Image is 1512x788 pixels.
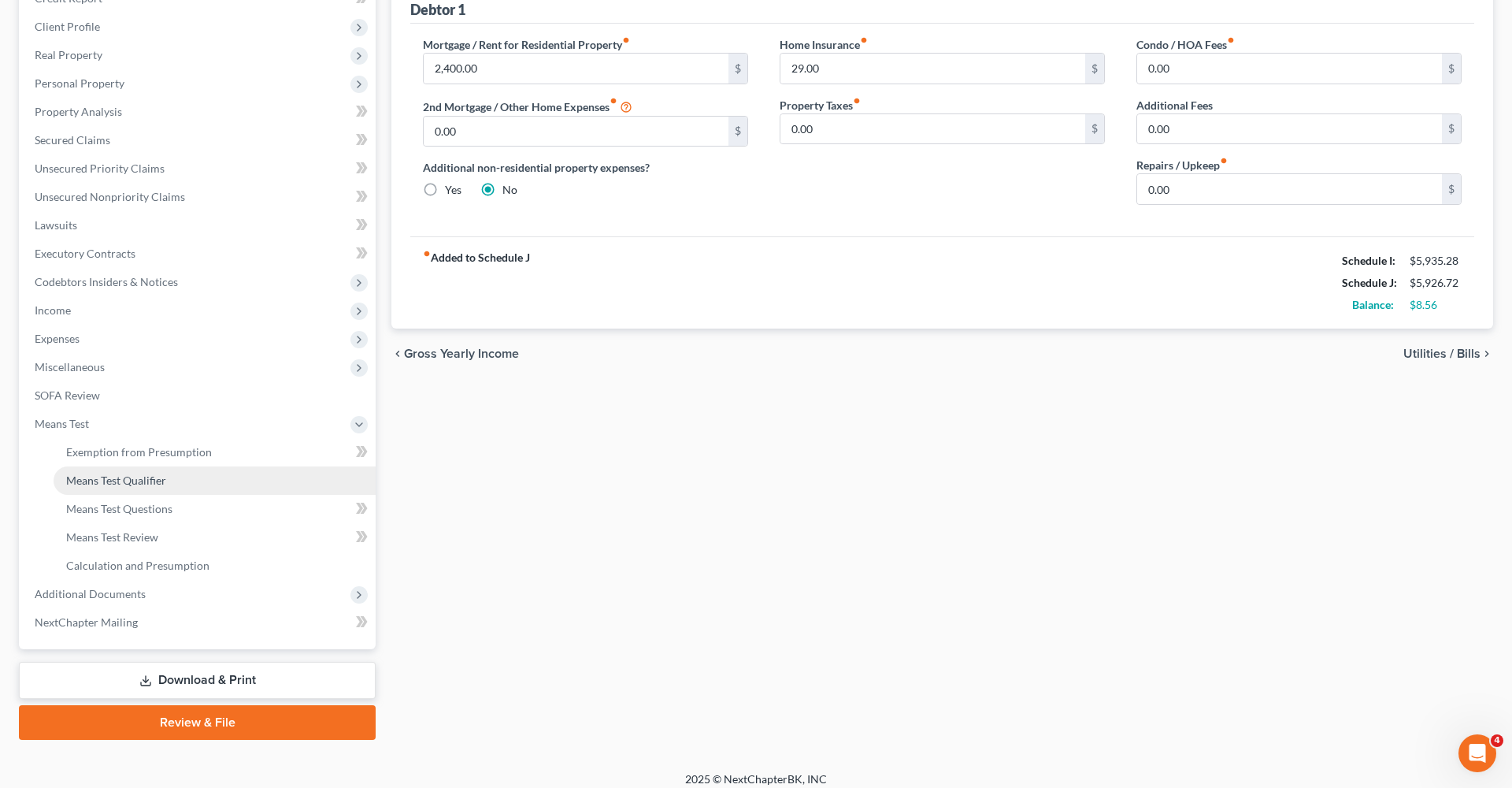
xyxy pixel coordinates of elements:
label: Property Taxes [780,97,861,113]
iframe: Intercom live chat [1458,734,1496,772]
input: -- [424,54,728,84]
strong: Balance: [1352,298,1394,311]
span: Means Test Review [66,530,158,544]
a: Means Test Qualifier [54,466,376,495]
span: Expenses [35,332,80,345]
span: Income [35,303,71,317]
a: Lawsuits [22,211,376,240]
a: Property Analysis [22,98,376,126]
i: fiber_manual_record [423,250,431,258]
span: Gross Yearly Income [404,348,519,360]
span: Client Profile [35,20,100,33]
label: No [502,182,517,198]
div: $ [1442,174,1461,204]
strong: Schedule I: [1342,254,1395,267]
span: Lawsuits [35,218,77,232]
span: Unsecured Nonpriority Claims [35,190,185,203]
a: Review & File [19,705,376,740]
i: fiber_manual_record [610,97,617,105]
div: $5,926.72 [1410,275,1462,291]
span: Means Test [35,417,89,430]
input: -- [1137,114,1442,144]
input: -- [1137,54,1442,84]
span: Codebtors Insiders & Notices [35,275,178,288]
a: Unsecured Priority Claims [22,154,376,183]
span: Calculation and Presumption [66,559,209,572]
a: Calculation and Presumption [54,552,376,580]
span: Exemption from Presumption [66,445,212,459]
i: fiber_manual_record [622,36,630,44]
span: Personal Property [35,76,124,90]
input: -- [1137,174,1442,204]
strong: Schedule J: [1342,276,1397,289]
span: Executory Contracts [35,247,135,260]
span: SOFA Review [35,388,100,402]
label: 2nd Mortgage / Other Home Expenses [423,97,632,116]
button: Utilities / Bills chevron_right [1403,348,1493,360]
a: NextChapter Mailing [22,608,376,637]
div: $8.56 [1410,297,1462,313]
label: Repairs / Upkeep [1136,157,1228,173]
label: Yes [445,182,461,198]
label: Home Insurance [780,36,868,53]
label: Mortgage / Rent for Residential Property [423,36,630,53]
span: Unsecured Priority Claims [35,162,165,175]
span: Property Analysis [35,105,122,118]
span: Means Test Qualifier [66,474,166,487]
span: Miscellaneous [35,360,105,374]
div: $ [1442,54,1461,84]
a: Executory Contracts [22,240,376,268]
label: Additional Fees [1136,97,1213,113]
i: fiber_manual_record [853,97,861,105]
a: SOFA Review [22,381,376,410]
i: chevron_left [391,348,404,360]
span: Additional Documents [35,587,146,600]
span: 4 [1491,734,1503,747]
a: Means Test Questions [54,495,376,523]
span: Secured Claims [35,133,110,147]
div: $5,935.28 [1410,253,1462,269]
div: $ [728,54,747,84]
input: -- [780,114,1085,144]
span: Real Property [35,48,102,61]
label: Additional non-residential property expenses? [423,159,748,176]
button: chevron_left Gross Yearly Income [391,348,519,360]
div: $ [1085,54,1104,84]
div: $ [728,117,747,147]
i: chevron_right [1480,348,1493,360]
a: Secured Claims [22,126,376,154]
input: -- [424,117,728,147]
label: Condo / HOA Fees [1136,36,1235,53]
a: Exemption from Presumption [54,438,376,466]
span: Utilities / Bills [1403,348,1480,360]
div: $ [1085,114,1104,144]
a: Download & Print [19,662,376,699]
i: fiber_manual_record [1220,157,1228,165]
div: $ [1442,114,1461,144]
strong: Added to Schedule J [423,250,530,316]
span: NextChapter Mailing [35,615,138,629]
i: fiber_manual_record [1227,36,1235,44]
span: Means Test Questions [66,502,172,515]
a: Means Test Review [54,523,376,552]
a: Unsecured Nonpriority Claims [22,183,376,211]
input: -- [780,54,1085,84]
i: fiber_manual_record [860,36,868,44]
